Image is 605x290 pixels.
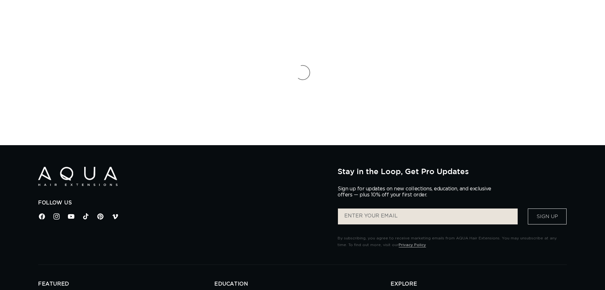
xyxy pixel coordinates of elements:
a: Privacy Policy [399,243,426,247]
h2: Follow Us [38,200,328,206]
h2: EXPLORE [391,281,567,287]
p: Sign up for updates on new collections, education, and exclusive offers — plus 10% off your first... [338,186,496,198]
button: Sign Up [528,209,567,224]
h2: FEATURED [38,281,214,287]
input: ENTER YOUR EMAIL [338,209,518,224]
p: By subscribing, you agree to receive marketing emails from AQUA Hair Extensions. You may unsubscr... [338,235,567,249]
img: Aqua Hair Extensions [38,167,118,186]
h2: EDUCATION [214,281,391,287]
h2: Stay in the Loop, Get Pro Updates [338,167,567,176]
